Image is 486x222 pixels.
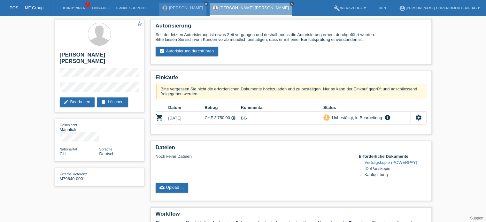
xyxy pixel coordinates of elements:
th: Status [323,104,411,111]
i: POSP00027997 [156,114,163,121]
a: DE ▾ [375,6,390,10]
span: Externe Referenz [60,172,87,176]
a: editBearbeiten [60,97,95,107]
h2: [PERSON_NAME] [PERSON_NAME] [60,52,139,68]
span: Deutsch [99,151,115,156]
i: build [334,5,340,11]
span: Geschlecht [60,123,77,127]
a: [PERSON_NAME] [169,5,203,10]
span: Sprache [99,147,112,151]
a: Einkäufe [89,6,113,10]
a: Support [470,216,483,220]
i: priority_high [324,115,329,119]
h2: Dateien [156,144,427,154]
a: star_border [137,21,143,27]
i: cloud_upload [159,185,165,190]
a: assignment_turned_inAutorisierung durchführen [156,47,219,56]
div: M79640-0001 [60,172,99,181]
a: cloud_uploadUpload ... [156,183,189,193]
i: account_circle [399,5,405,11]
div: Seit der letzten Autorisierung ist etwas Zeit vergangen und deshalb muss die Autorisierung erneut... [156,32,427,42]
a: close [204,2,208,6]
th: Kommentar [241,104,323,111]
i: info [383,114,391,121]
a: [PERSON_NAME] [PERSON_NAME] [220,5,289,10]
a: account_circle[PERSON_NAME] Uhren Bijouterie AG ▾ [396,6,483,10]
a: E-Mail Support [113,6,150,10]
i: close [290,2,293,5]
td: BG [241,111,323,125]
span: 1 [85,2,90,7]
a: buildWerkzeuge ▾ [330,6,369,10]
li: Kaufquittung [365,172,427,178]
i: delete [101,99,106,104]
span: Schweiz [60,151,66,156]
i: settings [415,114,422,121]
a: deleteLöschen [97,97,128,107]
div: Noch keine Dateien [156,154,351,159]
div: Männlich [60,122,99,132]
h2: Workflow [156,211,427,220]
a: Vertragskopie (POWERPAY) [365,160,417,165]
div: Unbestätigt, in Bearbeitung [330,114,382,121]
th: Betrag [204,104,241,111]
li: ID-/Passkopie [365,166,427,172]
a: POS — MF Group [10,5,43,10]
i: edit [64,99,69,104]
span: Nationalität [60,147,77,151]
div: Bitte vergessen Sie nicht die erforderlichen Dokumente hochzuladen und zu bestätigen. Nur so kann... [156,84,427,99]
i: Fixe Raten (24 Raten) [231,116,236,120]
i: close [204,2,208,5]
a: close [289,2,294,6]
td: CHF 3'750.00 [204,111,241,125]
h2: Autorisierung [156,23,427,32]
th: Datum [168,104,205,111]
i: assignment_turned_in [159,49,165,54]
h4: Erforderliche Dokumente [359,154,427,159]
td: [DATE] [168,111,205,125]
h2: Einkäufe [156,74,427,84]
a: Kund*innen [60,6,89,10]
